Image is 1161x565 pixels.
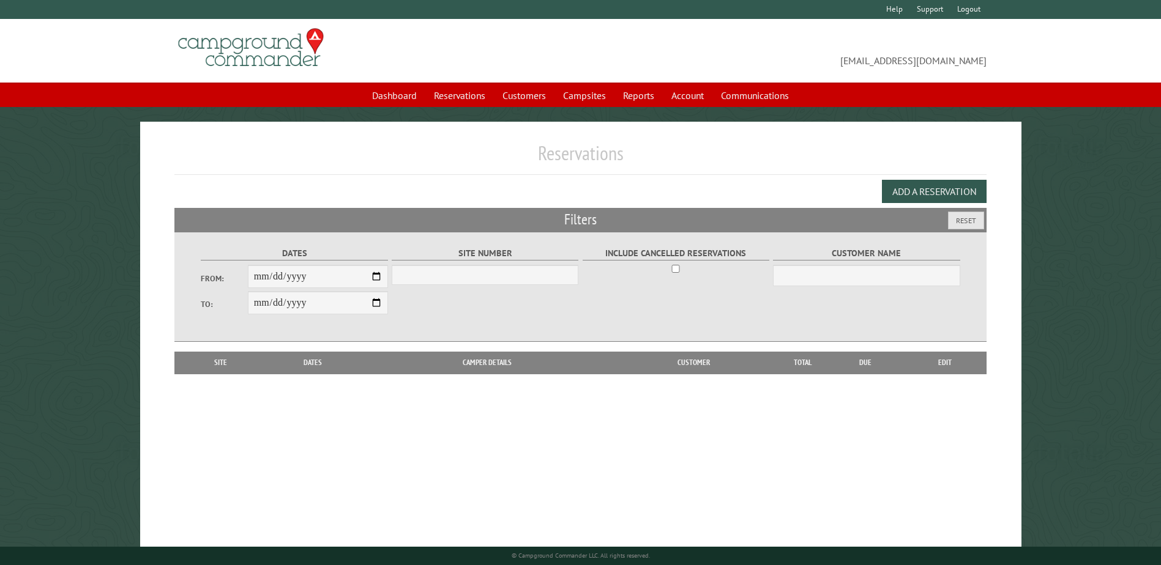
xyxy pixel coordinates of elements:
[174,208,986,231] h2: Filters
[495,84,553,107] a: Customers
[773,246,960,260] label: Customer Name
[427,84,493,107] a: Reservations
[512,552,650,559] small: © Campground Commander LLC. All rights reserved.
[827,352,904,374] th: Due
[609,352,778,374] th: Customer
[392,246,578,260] label: Site Number
[174,24,327,72] img: Campground Commander
[882,180,987,203] button: Add a Reservation
[201,298,247,310] label: To:
[365,84,424,107] a: Dashboard
[556,84,613,107] a: Campsites
[174,141,986,175] h1: Reservations
[581,34,987,68] span: [EMAIL_ADDRESS][DOMAIN_NAME]
[616,84,662,107] a: Reports
[904,352,987,374] th: Edit
[714,84,796,107] a: Communications
[664,84,711,107] a: Account
[201,273,247,284] label: From:
[365,352,609,374] th: Camper Details
[181,352,260,374] th: Site
[201,246,387,260] label: Dates
[261,352,365,374] th: Dates
[948,212,984,229] button: Reset
[583,246,769,260] label: Include Cancelled Reservations
[778,352,827,374] th: Total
